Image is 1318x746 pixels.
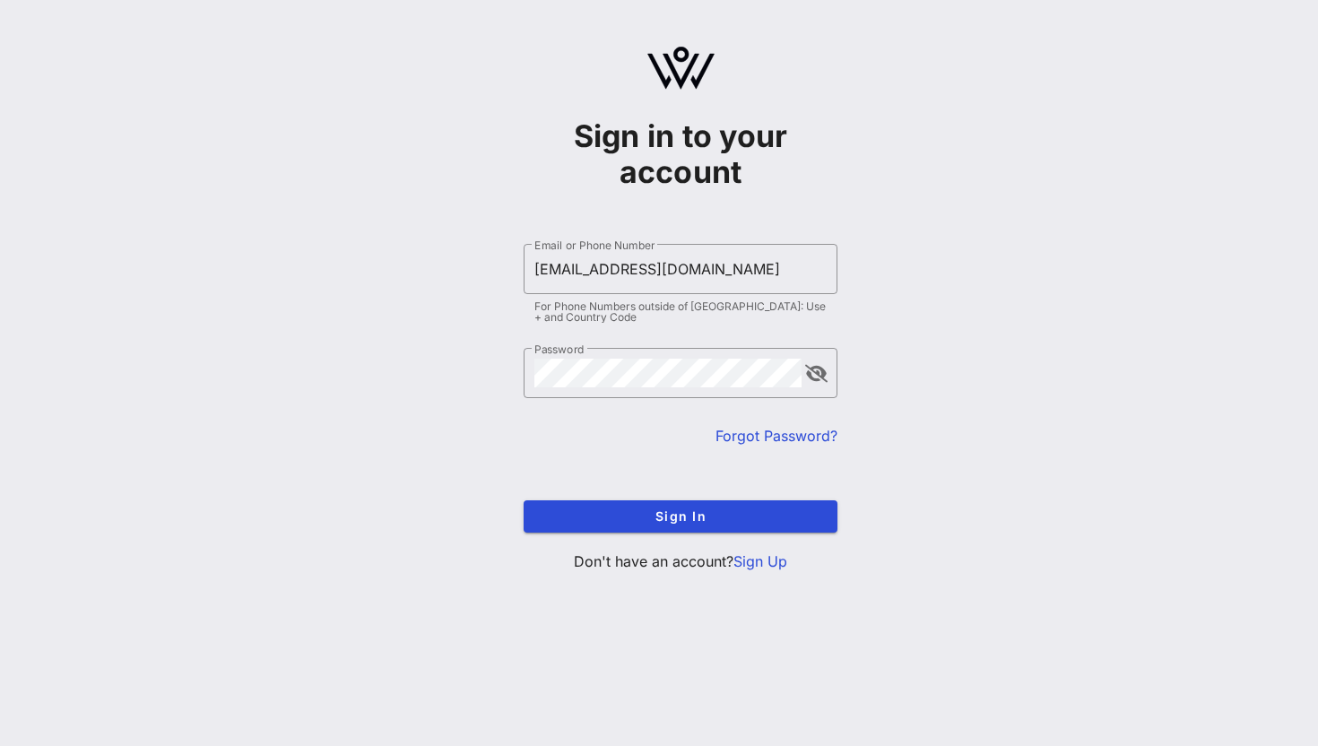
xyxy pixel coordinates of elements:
[647,47,715,90] img: logo.svg
[534,301,827,323] div: For Phone Numbers outside of [GEOGRAPHIC_DATA]: Use + and Country Code
[715,427,837,445] a: Forgot Password?
[538,508,823,524] span: Sign In
[805,365,828,383] button: append icon
[534,239,655,252] label: Email or Phone Number
[733,552,787,570] a: Sign Up
[524,500,837,533] button: Sign In
[524,118,837,190] h1: Sign in to your account
[534,343,585,356] label: Password
[524,551,837,572] p: Don't have an account?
